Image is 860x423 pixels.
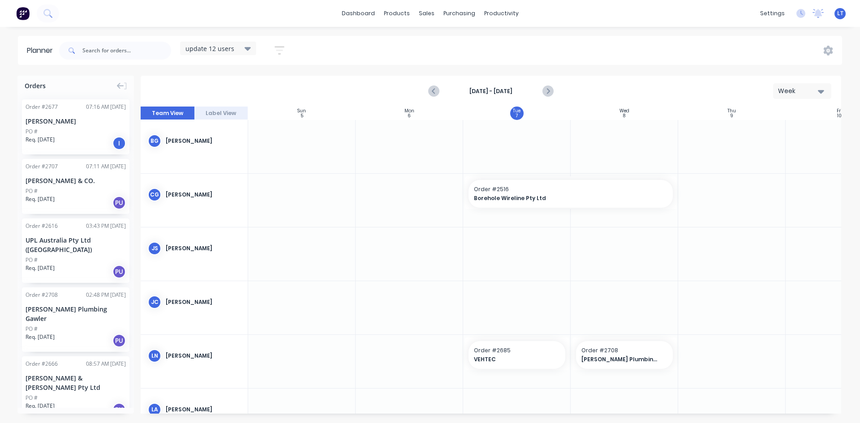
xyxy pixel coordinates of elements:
[166,137,241,145] div: [PERSON_NAME]
[26,162,58,171] div: Order # 2707
[194,107,248,120] button: Label View
[27,45,57,56] div: Planner
[26,128,38,136] div: PO #
[112,137,126,150] div: I
[26,176,126,185] div: [PERSON_NAME] & CO.
[25,81,46,90] span: Orders
[26,235,126,254] div: UPL Australia Pty Ltd ([GEOGRAPHIC_DATA])
[837,108,842,114] div: Fri
[26,402,55,410] span: Req. [DATE]
[26,333,55,341] span: Req. [DATE]
[837,114,842,118] div: 10
[148,403,161,416] div: LA
[404,108,414,114] div: Mon
[112,403,126,416] div: PU
[86,360,126,368] div: 08:57 AM [DATE]
[474,346,560,355] span: Order # 2685
[474,194,648,202] span: Borehole Wireline Pty Ltd
[166,244,241,252] div: [PERSON_NAME]
[773,83,831,99] button: Week
[727,108,736,114] div: Thu
[26,116,126,126] div: [PERSON_NAME]
[379,7,414,20] div: products
[26,291,58,299] div: Order # 2708
[446,87,536,95] strong: [DATE] - [DATE]
[414,7,439,20] div: sales
[778,86,819,96] div: Week
[337,7,379,20] a: dashboard
[86,103,126,111] div: 07:16 AM [DATE]
[516,114,518,118] div: 7
[185,44,234,53] span: update 12 users
[26,187,38,195] div: PO #
[82,42,171,60] input: Search for orders...
[756,7,789,20] div: settings
[297,108,306,114] div: Sun
[86,222,126,230] div: 03:43 PM [DATE]
[623,114,625,118] div: 8
[26,222,58,230] div: Order # 2616
[301,114,303,118] div: 5
[166,298,241,306] div: [PERSON_NAME]
[16,7,30,20] img: Factory
[837,9,843,17] span: LT
[166,406,241,414] div: [PERSON_NAME]
[141,107,194,120] button: Team View
[26,373,126,392] div: [PERSON_NAME] & [PERSON_NAME] Pty Ltd
[513,108,520,114] div: Tue
[112,196,126,209] div: PU
[581,346,667,355] span: Order # 2708
[480,7,523,20] div: productivity
[112,334,126,347] div: PU
[148,134,161,148] div: BG
[148,295,161,309] div: JC
[26,195,55,203] span: Req. [DATE]
[26,264,55,272] span: Req. [DATE]
[26,304,126,323] div: [PERSON_NAME] Plumbing Gawler
[26,256,38,264] div: PO #
[581,355,659,363] span: [PERSON_NAME] Plumbing Gawler
[148,349,161,363] div: LN
[26,325,38,333] div: PO #
[619,108,629,114] div: Wed
[26,394,38,402] div: PO #
[166,352,241,360] div: [PERSON_NAME]
[408,114,411,118] div: 6
[26,136,55,144] span: Req. [DATE]
[474,355,551,363] span: VEHTEC
[474,185,667,193] span: Order # 2516
[26,103,58,111] div: Order # 2677
[148,242,161,255] div: JS
[86,291,126,299] div: 02:48 PM [DATE]
[439,7,480,20] div: purchasing
[26,360,58,368] div: Order # 2666
[112,265,126,278] div: PU
[148,188,161,201] div: CG
[731,114,733,118] div: 9
[166,191,241,199] div: [PERSON_NAME]
[86,162,126,171] div: 07:11 AM [DATE]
